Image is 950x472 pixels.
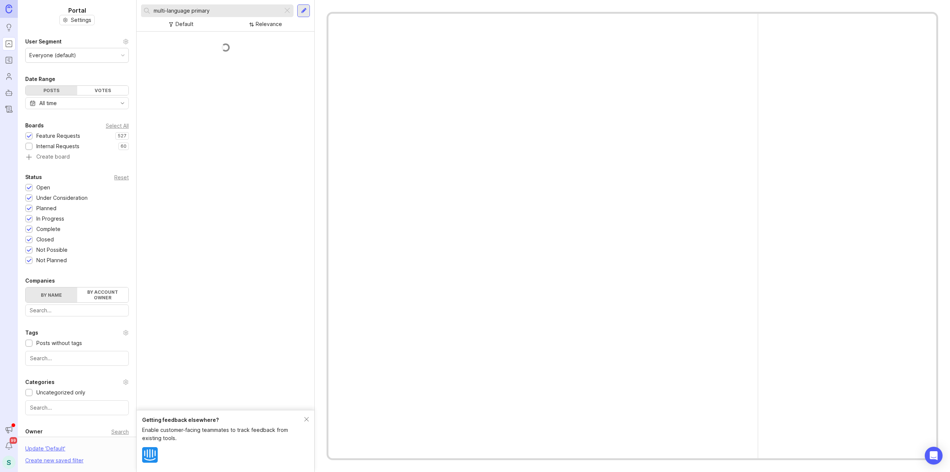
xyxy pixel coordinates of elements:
[26,86,77,95] div: Posts
[39,99,57,107] div: All time
[25,173,42,182] div: Status
[25,37,62,46] div: User Segment
[2,53,16,67] a: Roadmaps
[118,133,127,139] p: 527
[25,456,83,465] div: Create new saved filter
[121,143,127,149] p: 60
[2,102,16,116] a: Changelog
[36,142,79,150] div: Internal Requests
[25,121,44,130] div: Boards
[142,447,158,463] img: Intercom logo
[2,439,16,453] button: Notifications
[111,430,129,434] div: Search
[36,235,54,244] div: Closed
[6,4,12,13] img: Canny Home
[2,86,16,100] a: Autopilot
[36,215,64,223] div: In Progress
[2,456,16,469] button: S
[36,194,88,202] div: Under Consideration
[36,388,85,397] div: Uncategorized only
[30,306,124,315] input: Search...
[142,416,304,424] div: Getting feedback elsewhere?
[25,427,43,436] div: Owner
[71,16,91,24] span: Settings
[10,437,17,444] span: 99
[25,154,129,161] a: Create board
[114,175,129,179] div: Reset
[36,183,50,192] div: Open
[36,204,56,212] div: Planned
[176,20,193,28] div: Default
[77,86,129,95] div: Votes
[154,7,280,15] input: Search...
[117,100,128,106] svg: toggle icon
[925,447,943,465] div: Open Intercom Messenger
[36,246,68,254] div: Not Possible
[36,225,60,233] div: Complete
[30,404,124,412] input: Search...
[59,15,95,25] button: Settings
[25,378,55,387] div: Categories
[25,328,38,337] div: Tags
[25,276,55,285] div: Companies
[2,70,16,83] a: Users
[2,21,16,34] a: Ideas
[36,132,80,140] div: Feature Requests
[77,287,129,302] label: By account owner
[256,20,282,28] div: Relevance
[142,426,304,442] div: Enable customer-facing teammates to track feedback from existing tools.
[2,423,16,436] button: Announcements
[30,354,124,362] input: Search...
[25,445,65,456] div: Update ' Default '
[2,37,16,51] a: Portal
[106,124,129,128] div: Select All
[68,6,86,15] h1: Portal
[36,256,67,264] div: Not Planned
[25,75,55,84] div: Date Range
[26,287,77,302] label: By name
[36,339,82,347] div: Posts without tags
[29,51,76,59] div: Everyone (default)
